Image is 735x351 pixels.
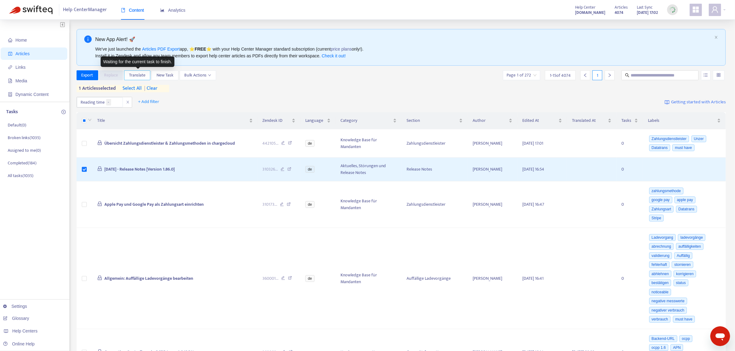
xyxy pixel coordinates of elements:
td: Knowledge Base für Mandanten [336,228,402,329]
span: Getting started with Articles [671,99,726,106]
td: 0 [616,181,643,228]
td: [PERSON_NAME] [468,228,517,329]
span: right [608,73,612,77]
button: Export [77,70,98,80]
div: We've just launched the app, ⭐ ⭐️ with your Help Center Manager standard subscription (current on... [95,46,712,59]
span: Backend-URL [649,335,677,342]
span: 360001 ... [263,275,279,282]
span: area-chart [160,8,165,12]
span: Export [81,72,93,79]
span: book [121,8,125,12]
span: fehlerhaft [649,261,670,268]
span: - [106,99,111,105]
span: unordered-list [704,73,708,77]
span: auffälligkeiten [676,243,704,250]
span: negative messwerte [649,298,687,304]
p: All tasks ( 1035 ) [8,172,33,179]
span: Last Sync [637,4,653,11]
span: bestätigen [649,279,671,286]
span: Language [305,117,326,124]
td: 0 [616,158,643,181]
span: Category [340,117,392,124]
span: de [305,201,314,208]
span: file-image [8,79,12,83]
span: stornieren [672,261,693,268]
span: close [714,35,718,39]
span: lock [97,275,102,280]
td: Knowledge Base für Mandanten [336,181,402,228]
span: APN [670,344,683,351]
span: Zendesk ID [263,117,291,124]
td: Knowledge Base für Mandanten [336,129,402,158]
a: Glossary [3,316,29,321]
span: Articles [615,4,628,11]
button: Translate [124,70,150,80]
img: image-link [665,100,670,105]
span: Unzer [691,135,706,142]
div: 1 [592,70,602,80]
td: Aktuelles, Störungen und Release Notes [336,158,402,181]
span: must have [672,144,694,151]
button: + Add filter [134,97,164,107]
span: [DATE] 16:47 [522,201,544,208]
span: Zahlungsart [649,206,674,213]
span: lock [97,140,102,145]
span: Translate [129,72,145,79]
p: Default ( 0 ) [8,122,26,128]
span: Content [121,8,144,13]
span: korrigieren [674,270,696,277]
span: de [305,275,314,282]
td: 0 [616,228,643,329]
strong: [DATE] 17:02 [637,9,658,16]
span: Reading time [77,97,123,107]
img: Swifteq [9,6,52,14]
span: close [124,98,132,106]
span: Title [97,117,248,124]
span: ladevorgänge [678,234,705,241]
span: Auffällig [674,252,692,259]
span: Edited At [522,117,557,124]
b: FREE [194,47,206,52]
p: Completed ( 184 ) [8,160,36,166]
th: Edited At [517,112,567,129]
th: Section [402,112,468,129]
span: search [625,73,629,77]
span: 310173 ... [263,201,278,208]
span: Analytics [160,8,186,13]
span: apple pay [674,196,695,203]
a: Articles PDF Export [142,47,180,52]
th: Zendesk ID [258,112,301,129]
strong: [DOMAIN_NAME] [575,9,605,16]
span: appstore [692,6,700,13]
td: Zahlungsdienstleister [402,181,468,228]
span: Apple Pay und Google Pay als Zahlungsart einrichten [104,201,204,208]
td: [PERSON_NAME] [468,181,517,228]
span: lock [97,201,102,206]
span: Author [473,117,507,124]
td: 0 [616,129,643,158]
span: Stripe [649,215,664,221]
a: price plans [331,47,352,52]
span: Help Centers [12,328,38,333]
span: Tasks [621,117,633,124]
span: account-book [8,52,12,56]
span: 1 - 15 of 4074 [550,72,571,79]
button: Bulk Actionsdown [180,70,216,80]
button: close [714,35,718,39]
span: link [8,65,12,69]
span: [DATE] 17:01 [522,140,543,147]
span: New Task [157,72,173,79]
span: 1 articles selected [77,85,116,92]
span: lock [97,166,102,171]
span: select all [123,85,142,92]
img: sync_loading.0b5143dde30e3a21642e.gif [669,6,676,14]
span: zahlungsmethode [649,188,683,194]
th: Tasks [616,112,643,129]
span: Links [15,65,26,70]
span: down [208,74,211,77]
span: [DATE] - Release Notes [Version 1.86.0] [104,166,175,173]
span: Datatrans [649,144,670,151]
a: Getting started with Articles [665,97,726,108]
th: Labels [643,112,726,129]
span: Articles [15,51,30,56]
